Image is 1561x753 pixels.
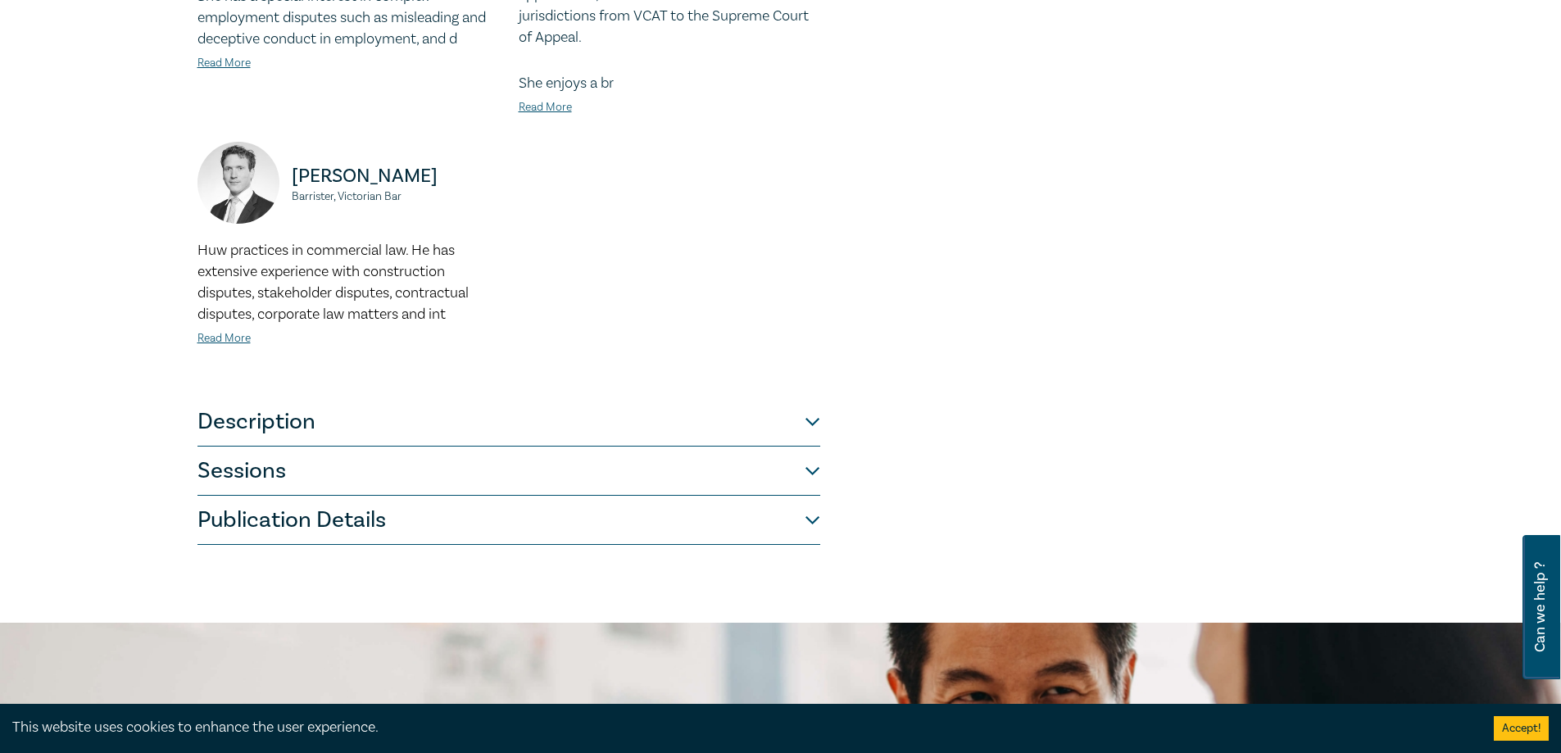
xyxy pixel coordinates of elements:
[12,717,1469,738] div: This website uses cookies to enhance the user experience.
[292,163,499,189] p: [PERSON_NAME]
[197,447,820,496] button: Sessions
[519,73,820,94] p: She enjoys a br
[197,397,820,447] button: Description
[197,496,820,545] button: Publication Details
[292,191,499,202] small: Barrister, Victorian Bar
[197,241,469,324] span: Huw practices in commercial law. He has extensive experience with construction disputes, stakehol...
[1494,716,1549,741] button: Accept cookies
[197,56,251,70] a: Read More
[197,142,279,224] img: https://s3.ap-southeast-2.amazonaws.com/leo-cussen-store-production-content/Contacts/Huw%20Watkin...
[519,100,572,115] a: Read More
[1532,545,1548,669] span: Can we help ?
[197,331,251,346] a: Read More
